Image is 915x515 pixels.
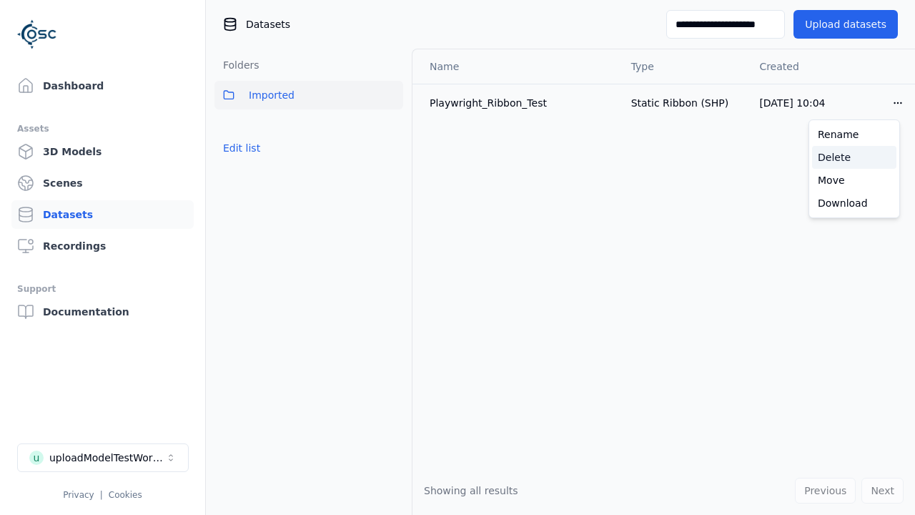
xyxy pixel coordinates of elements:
[812,192,896,215] a: Download
[812,169,896,192] a: Move
[812,123,896,146] a: Rename
[812,146,896,169] a: Delete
